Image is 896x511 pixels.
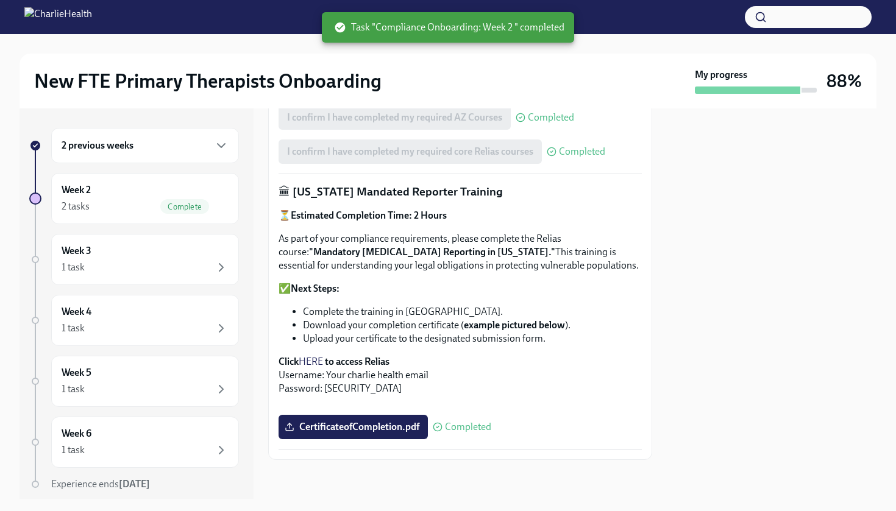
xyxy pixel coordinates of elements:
a: Week 22 tasksComplete [29,173,239,224]
li: Complete the training in [GEOGRAPHIC_DATA]. [303,305,642,319]
img: CharlieHealth [24,7,92,27]
div: 1 task [62,443,85,457]
strong: example pictured below [464,319,565,331]
h3: 88% [827,70,862,92]
span: Experience ends [51,478,150,490]
span: Completed [528,113,574,122]
div: 2 tasks [62,200,90,213]
div: 2 previous weeks [51,128,239,163]
a: HERE [299,356,323,367]
p: ⏳ [279,209,642,222]
span: Completed [445,422,491,432]
p: As part of your compliance requirements, please complete the Relias course: This training is esse... [279,232,642,272]
p: ✅ [279,282,642,295]
strong: Estimated Completion Time: 2 Hours [291,210,447,221]
span: CertificateofCompletion.pdf [287,421,419,433]
li: Upload your certificate to the designated submission form. [303,332,642,345]
a: Week 51 task [29,356,239,407]
h6: Week 4 [62,305,91,319]
label: CertificateofCompletion.pdf [279,415,428,439]
span: Completed [559,147,605,157]
a: Week 41 task [29,295,239,346]
h6: Week 2 [62,183,91,197]
a: Week 31 task [29,234,239,285]
strong: My progress [695,68,747,82]
h6: Week 6 [62,427,91,440]
div: 1 task [62,382,85,396]
h2: New FTE Primary Therapists Onboarding [34,69,382,93]
span: Task "Compliance Onboarding: Week 2 " completed [334,21,564,34]
strong: [DATE] [119,478,150,490]
h6: Week 3 [62,244,91,258]
li: Download your completion certificate ( ). [303,319,642,332]
p: Username: Your charlie health email Password: [SECURITY_DATA] [279,355,642,395]
div: 1 task [62,322,85,335]
strong: to access Relias [325,356,389,367]
h6: Week 5 [62,366,91,379]
strong: Next Steps: [291,283,340,294]
span: Complete [160,202,209,211]
h6: 2 previous weeks [62,139,133,152]
p: 🏛 [US_STATE] Mandated Reporter Training [279,184,642,200]
strong: Click [279,356,299,367]
div: 1 task [62,261,85,274]
strong: "Mandatory [MEDICAL_DATA] Reporting in [US_STATE]." [309,246,555,258]
a: Week 61 task [29,417,239,468]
